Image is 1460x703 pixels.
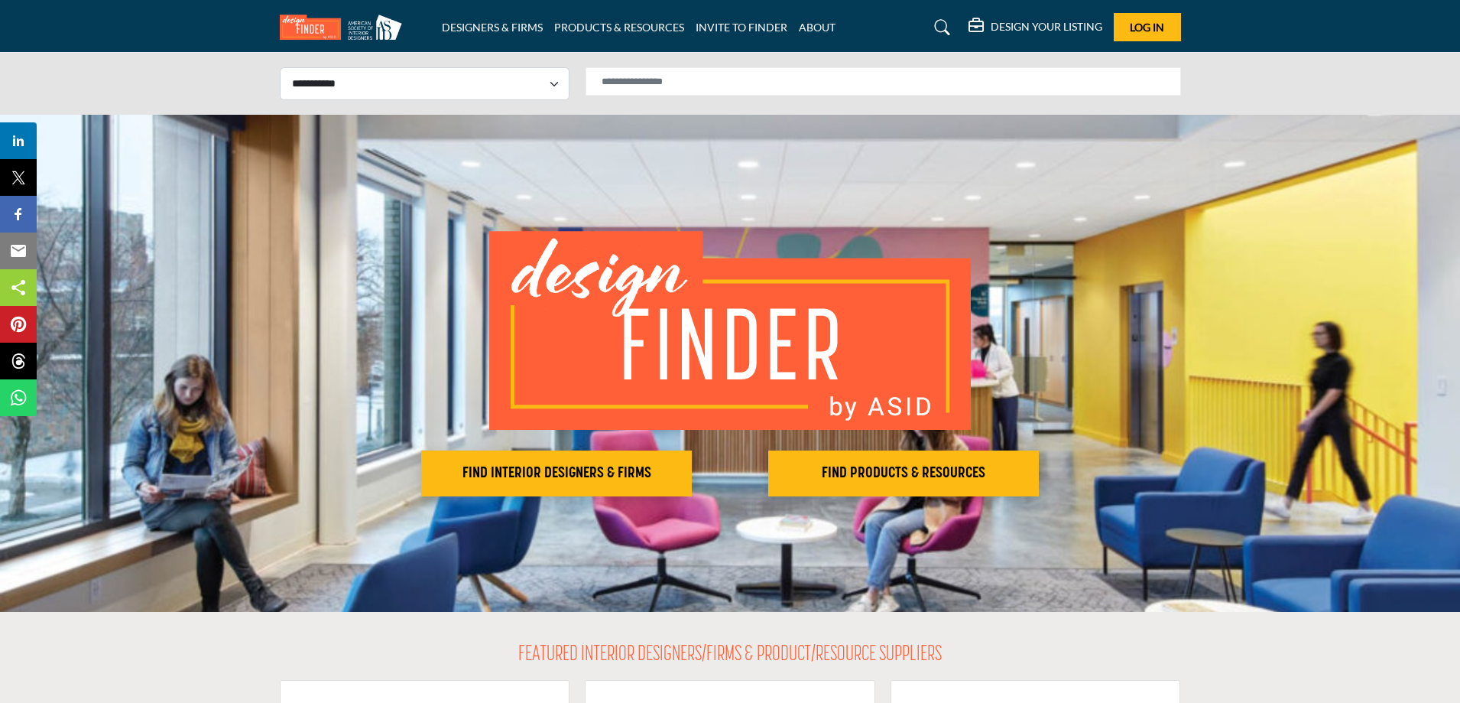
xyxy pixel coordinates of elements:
a: DESIGNERS & FIRMS [442,21,543,34]
a: INVITE TO FINDER [696,21,787,34]
h2: FIND PRODUCTS & RESOURCES [773,464,1034,483]
h2: FIND INTERIOR DESIGNERS & FIRMS [426,464,687,483]
img: image [489,231,971,430]
a: ABOUT [799,21,835,34]
span: Log In [1130,21,1164,34]
button: Log In [1114,13,1181,41]
h2: FEATURED INTERIOR DESIGNERS/FIRMS & PRODUCT/RESOURCE SUPPLIERS [518,643,942,669]
img: Site Logo [280,15,410,40]
div: DESIGN YOUR LISTING [968,18,1102,37]
button: FIND INTERIOR DESIGNERS & FIRMS [421,451,692,496]
input: Search Solutions [586,67,1181,96]
button: FIND PRODUCTS & RESOURCES [768,451,1039,496]
a: PRODUCTS & RESOURCES [554,21,684,34]
h5: DESIGN YOUR LISTING [991,20,1102,34]
select: Select Listing Type Dropdown [280,67,569,100]
a: Search [920,15,960,40]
